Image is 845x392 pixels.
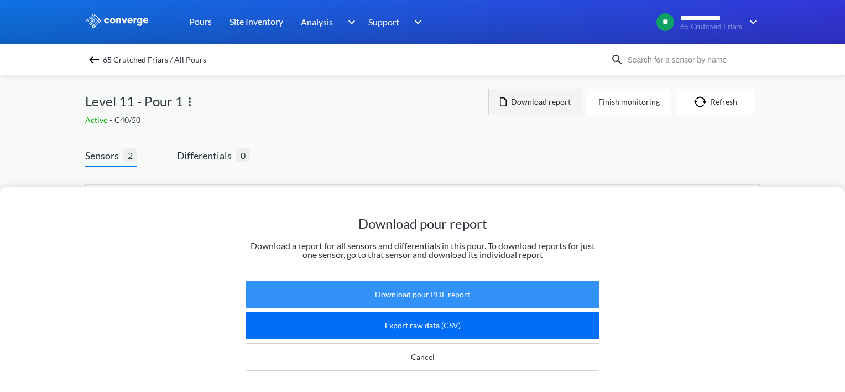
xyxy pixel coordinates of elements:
[407,16,425,29] img: downArrow.svg
[624,54,758,66] input: Search for a sensor by name
[246,281,599,308] button: Download pour PDF report
[246,241,599,259] p: Download a report for all sensors and differentials in this pour. To download reports for just on...
[246,215,599,233] h1: Download pour report
[368,15,399,29] span: Support
[680,23,742,31] span: 65 Crutched Friars
[301,15,333,29] span: Analysis
[85,13,149,28] img: logo_ewhite.svg
[742,16,760,29] img: downArrow.svg
[87,53,101,66] img: backspace.svg
[246,343,599,371] button: Cancel
[341,16,358,29] img: downArrow.svg
[246,312,599,339] button: Export raw data (CSV)
[611,53,624,66] img: icon-search.svg
[103,52,206,68] span: 65 Crutched Friars / All Pours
